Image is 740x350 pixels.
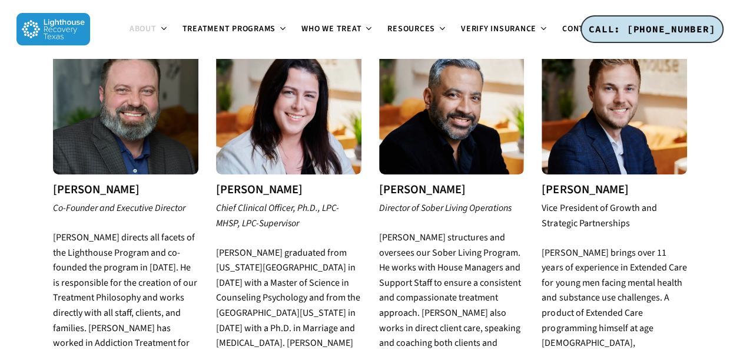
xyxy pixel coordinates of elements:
[175,25,295,34] a: Treatment Programs
[216,202,339,230] em: Chief Clinical Officer, Ph.D., LPC-MHSP, LPC-Supervisor
[16,13,90,45] img: Lighthouse Recovery Texas
[542,183,687,196] h3: [PERSON_NAME]
[379,183,525,196] h3: [PERSON_NAME]
[379,202,512,214] em: Director of Sober Living Operations
[555,25,618,34] a: Contact
[454,25,555,34] a: Verify Insurance
[580,15,724,44] a: CALL: [PHONE_NUMBER]
[294,25,380,34] a: Who We Treat
[301,23,361,35] span: Who We Treat
[387,23,435,35] span: Resources
[380,25,454,34] a: Resources
[53,202,185,214] em: Co-Founder and Executive Director
[562,23,599,35] span: Contact
[182,23,276,35] span: Treatment Programs
[53,183,198,196] h3: [PERSON_NAME]
[461,23,536,35] span: Verify Insurance
[122,25,175,34] a: About
[589,23,715,35] span: CALL: [PHONE_NUMBER]
[130,23,157,35] span: About
[542,202,656,230] i: Vice President of Growth and Strategic Partnerships
[216,183,361,196] h3: [PERSON_NAME]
